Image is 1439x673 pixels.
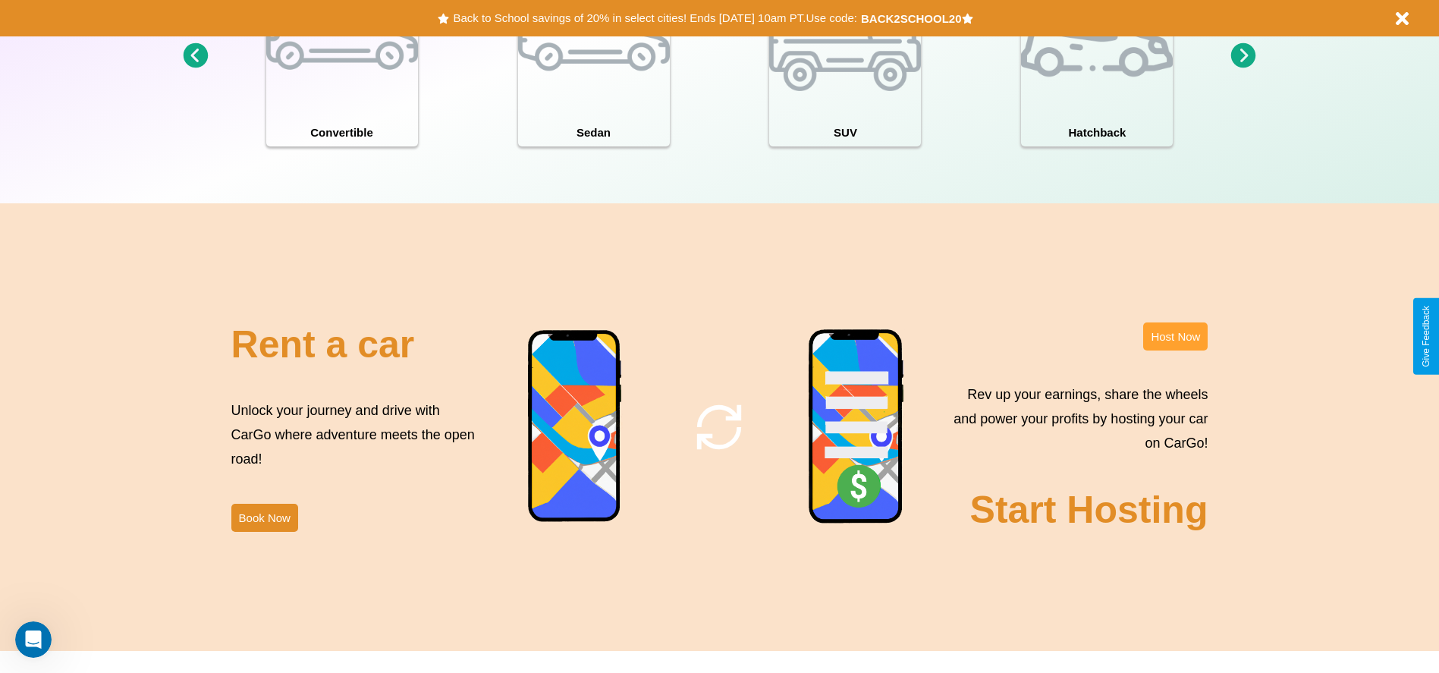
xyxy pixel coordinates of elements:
h4: SUV [769,118,921,146]
iframe: Intercom live chat [15,621,52,658]
button: Book Now [231,504,298,532]
img: phone [808,329,905,526]
h4: Convertible [266,118,418,146]
button: Host Now [1143,322,1208,351]
p: Rev up your earnings, share the wheels and power your profits by hosting your car on CarGo! [944,382,1208,456]
b: BACK2SCHOOL20 [861,12,962,25]
h2: Rent a car [231,322,415,366]
p: Unlock your journey and drive with CarGo where adventure meets the open road! [231,398,480,472]
div: Give Feedback [1421,306,1431,367]
h4: Sedan [518,118,670,146]
h2: Start Hosting [970,488,1208,532]
button: Back to School savings of 20% in select cities! Ends [DATE] 10am PT.Use code: [449,8,860,29]
img: phone [527,329,623,524]
h4: Hatchback [1021,118,1173,146]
